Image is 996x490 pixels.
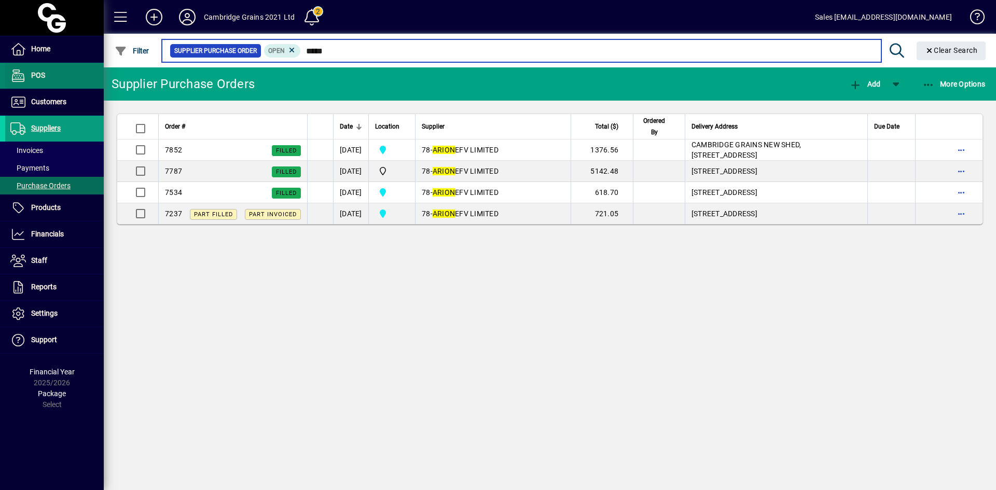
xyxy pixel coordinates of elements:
[112,76,255,92] div: Supplier Purchase Orders
[433,188,499,197] span: EFV LIMITED
[375,165,409,177] span: CG PLEASE USE OTHER LOCATION
[422,167,431,175] span: 78
[849,80,880,88] span: Add
[375,144,409,156] span: Cambridge Grains 2021 Ltd
[433,146,499,154] span: EFV LIMITED
[38,389,66,398] span: Package
[112,41,152,60] button: Filter
[415,182,571,203] td: -
[165,167,182,175] span: 7787
[685,203,867,224] td: [STREET_ADDRESS]
[5,221,104,247] a: Financials
[340,121,362,132] div: Date
[5,89,104,115] a: Customers
[165,121,301,132] div: Order #
[415,139,571,161] td: -
[874,121,900,132] span: Due Date
[375,207,409,220] span: Cambridge Grains 2021 Ltd
[815,9,952,25] div: Sales [EMAIL_ADDRESS][DOMAIN_NAME]
[571,182,633,203] td: 618.70
[31,124,61,132] span: Suppliers
[962,2,983,36] a: Knowledge Base
[917,41,986,60] button: Clear
[5,195,104,221] a: Products
[920,75,988,93] button: More Options
[5,177,104,194] a: Purchase Orders
[685,182,867,203] td: [STREET_ADDRESS]
[174,46,257,56] span: Supplier Purchase Order
[31,283,57,291] span: Reports
[165,121,185,132] span: Order #
[433,146,455,154] em: ARION
[953,184,970,201] button: More options
[422,146,431,154] span: 78
[577,121,628,132] div: Total ($)
[10,181,71,190] span: Purchase Orders
[415,203,571,224] td: -
[5,248,104,274] a: Staff
[5,142,104,159] a: Invoices
[333,139,368,161] td: [DATE]
[5,274,104,300] a: Reports
[31,335,57,344] span: Support
[847,75,883,93] button: Add
[922,80,986,88] span: More Options
[415,161,571,182] td: -
[276,169,297,175] span: Filled
[640,115,679,138] div: Ordered By
[375,186,409,199] span: Cambridge Grains 2021 Ltd
[433,209,455,218] em: ARION
[204,9,295,25] div: Cambridge Grains 2021 Ltd
[433,167,455,175] em: ARION
[31,45,50,53] span: Home
[165,188,182,197] span: 7534
[264,44,301,58] mat-chip: Completion Status: Open
[571,203,633,224] td: 721.05
[171,8,204,26] button: Profile
[31,309,58,317] span: Settings
[165,146,182,154] span: 7852
[595,121,618,132] span: Total ($)
[571,139,633,161] td: 1376.56
[422,188,431,197] span: 78
[276,147,297,154] span: Filled
[115,47,149,55] span: Filter
[953,142,970,158] button: More options
[194,211,233,218] span: Part Filled
[953,205,970,222] button: More options
[433,209,499,218] span: EFV LIMITED
[333,161,368,182] td: [DATE]
[5,36,104,62] a: Home
[685,139,867,161] td: CAMBRIDGE GRAINS NEW SHED, [STREET_ADDRESS]
[276,190,297,197] span: Filled
[5,327,104,353] a: Support
[333,203,368,224] td: [DATE]
[953,163,970,179] button: More options
[685,161,867,182] td: [STREET_ADDRESS]
[5,159,104,177] a: Payments
[433,167,499,175] span: EFV LIMITED
[422,121,445,132] span: Supplier
[333,182,368,203] td: [DATE]
[31,230,64,238] span: Financials
[137,8,171,26] button: Add
[340,121,353,132] span: Date
[422,209,431,218] span: 78
[268,47,285,54] span: Open
[571,161,633,182] td: 5142.48
[5,301,104,327] a: Settings
[422,121,564,132] div: Supplier
[31,71,45,79] span: POS
[31,256,47,264] span: Staff
[249,211,297,218] span: Part Invoiced
[31,97,66,106] span: Customers
[433,188,455,197] em: ARION
[10,164,49,172] span: Payments
[10,146,43,155] span: Invoices
[375,121,409,132] div: Location
[925,46,978,54] span: Clear Search
[640,115,669,138] span: Ordered By
[691,121,738,132] span: Delivery Address
[5,63,104,89] a: POS
[375,121,399,132] span: Location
